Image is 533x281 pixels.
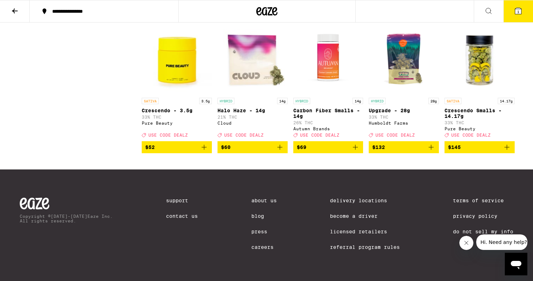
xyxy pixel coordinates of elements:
a: Blog [251,213,277,219]
p: 14g [353,98,363,104]
span: USE CODE DEALZ [375,133,415,138]
p: 28g [428,98,439,104]
p: Crescendo - 3.5g [142,108,212,113]
a: Licensed Retailers [330,229,400,234]
iframe: Button to launch messaging window [505,253,527,275]
img: Autumn Brands - Carbon Fiber Smalls - 14g [293,24,363,94]
span: USE CODE DEALZ [451,133,491,138]
p: Copyright © [DATE]-[DATE] Eaze Inc. All rights reserved. [20,214,113,223]
iframe: Close message [459,236,473,250]
span: USE CODE DEALZ [148,133,188,138]
p: 14g [277,98,288,104]
button: Add to bag [369,141,439,153]
p: 14.17g [498,98,515,104]
button: Add to bag [218,141,288,153]
a: Delivery Locations [330,198,400,203]
span: $132 [372,144,385,150]
div: Pure Beauty [142,121,212,125]
div: Cloud [218,121,288,125]
span: $145 [448,144,461,150]
p: 21% THC [218,115,288,119]
p: 26% THC [293,120,363,125]
p: SATIVA [142,98,159,104]
p: Crescendo Smalls - 14.17g [445,108,515,119]
a: Open page for Carbon Fiber Smalls - 14g from Autumn Brands [293,24,363,141]
button: 1 [503,0,533,22]
a: Referral Program Rules [330,244,400,250]
p: 33% THC [369,115,439,119]
p: SATIVA [445,98,461,104]
iframe: Message from company [476,234,527,250]
a: Open page for Crescendo Smalls - 14.17g from Pure Beauty [445,24,515,141]
p: HYBRID [293,98,310,104]
a: Careers [251,244,277,250]
span: USE CODE DEALZ [224,133,264,138]
button: Add to bag [293,141,363,153]
a: About Us [251,198,277,203]
img: Cloud - Halo Haze - 14g [218,24,288,94]
span: USE CODE DEALZ [300,133,339,138]
button: Add to bag [142,141,212,153]
span: $60 [221,144,231,150]
span: $52 [145,144,155,150]
button: Add to bag [445,141,515,153]
p: 33% THC [142,115,212,119]
p: HYBRID [218,98,234,104]
div: Pure Beauty [445,126,515,131]
p: Halo Haze - 14g [218,108,288,113]
img: Pure Beauty - Crescendo Smalls - 14.17g [445,24,515,94]
p: 3.5g [199,98,212,104]
a: Open page for Halo Haze - 14g from Cloud [218,24,288,141]
a: Privacy Policy [453,213,513,219]
a: Support [166,198,198,203]
img: Pure Beauty - Crescendo - 3.5g [142,24,212,94]
img: Humboldt Farms - Upgrade - 28g [369,24,439,94]
p: Carbon Fiber Smalls - 14g [293,108,363,119]
p: Upgrade - 28g [369,108,439,113]
span: $69 [297,144,306,150]
p: 33% THC [445,120,515,125]
div: Autumn Brands [293,126,363,131]
span: 1 [517,10,519,14]
a: Terms of Service [453,198,513,203]
p: HYBRID [369,98,386,104]
div: Humboldt Farms [369,121,439,125]
a: Press [251,229,277,234]
a: Do Not Sell My Info [453,229,513,234]
a: Contact Us [166,213,198,219]
a: Open page for Upgrade - 28g from Humboldt Farms [369,24,439,141]
a: Become a Driver [330,213,400,219]
a: Open page for Crescendo - 3.5g from Pure Beauty [142,24,212,141]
